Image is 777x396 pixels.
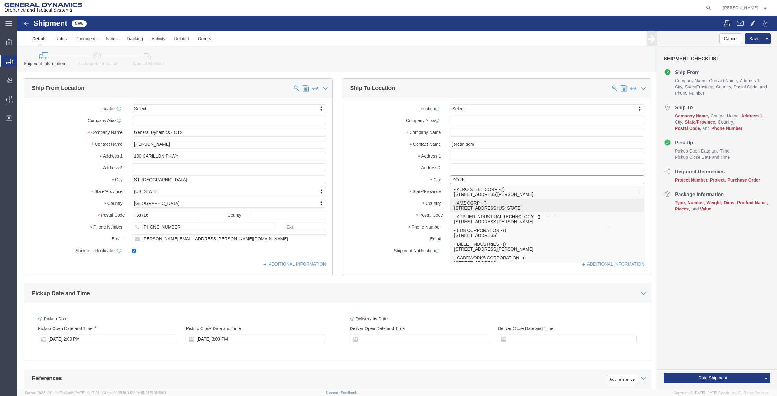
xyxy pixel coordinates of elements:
span: [DATE] 10:47:06 [74,391,100,394]
a: Support [326,391,341,394]
img: logo [4,3,82,12]
span: [DATE] 09:39:01 [142,391,167,394]
iframe: FS Legacy Container [17,16,777,389]
button: [PERSON_NAME] [723,4,769,12]
span: Nicholas Bohmer [723,4,758,11]
span: Server: 2025.19.0-d447cefac8f [25,391,100,394]
span: Copyright © [DATE]-[DATE] Agistix Inc., All Rights Reserved [674,390,770,395]
span: Client: 2025.19.0-129fbcf [102,391,167,394]
a: Feedback [341,391,357,394]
